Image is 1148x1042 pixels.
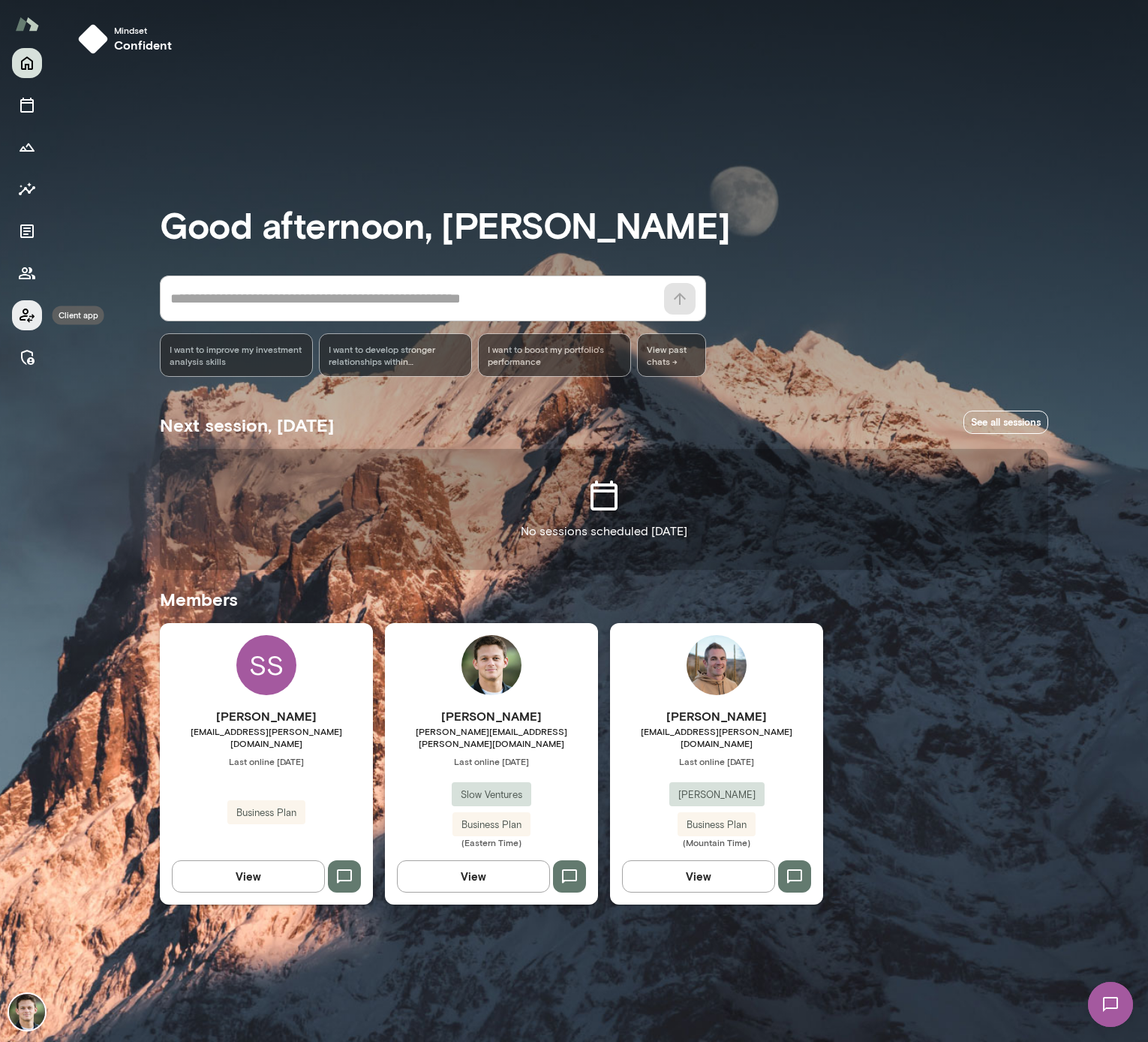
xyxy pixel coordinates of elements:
[329,343,462,367] span: I want to develop stronger relationships within [PERSON_NAME]
[114,24,172,36] span: Mindset
[385,836,598,848] span: (Eastern Time)
[385,755,598,767] span: Last online [DATE]
[452,788,531,803] span: Slow Ventures
[461,635,521,695] img: Alex Marcus
[397,860,550,892] button: View
[12,174,42,204] button: Insights
[963,411,1048,434] a: See all sessions
[12,300,42,330] button: Client app
[72,18,184,60] button: Mindsetconfident
[78,24,108,54] img: mindset
[687,635,747,695] img: Adam Griffin
[160,725,373,749] span: [EMAIL_ADDRESS][PERSON_NAME][DOMAIN_NAME]
[172,860,325,892] button: View
[160,755,373,767] span: Last online [DATE]
[452,818,530,833] span: Business Plan
[12,216,42,246] button: Documents
[12,48,42,78] button: Home
[669,788,765,803] span: [PERSON_NAME]
[610,725,823,749] span: [EMAIL_ADDRESS][PERSON_NAME][DOMAIN_NAME]
[15,10,39,38] img: Mento
[385,725,598,749] span: [PERSON_NAME][EMAIL_ADDRESS][PERSON_NAME][DOMAIN_NAME]
[160,333,313,377] div: I want to improve my investment analysis skills
[160,203,1048,245] h3: Good afternoon, [PERSON_NAME]
[114,36,172,54] h6: confident
[637,333,706,377] span: View past chats ->
[610,755,823,767] span: Last online [DATE]
[12,258,42,288] button: Members
[170,343,303,367] span: I want to improve my investment analysis skills
[12,132,42,162] button: Growth Plan
[678,818,756,833] span: Business Plan
[521,523,687,541] p: No sessions scheduled [DATE]
[12,90,42,120] button: Sessions
[488,343,621,367] span: I want to boost my portfolio's performance
[12,342,42,372] button: Manage
[385,707,598,725] h6: [PERSON_NAME]
[610,836,823,848] span: (Mountain Time)
[9,994,45,1030] img: Alex Marcus
[227,806,305,821] span: Business Plan
[160,587,1048,611] h5: Members
[478,333,631,377] div: I want to boost my portfolio's performance
[319,333,472,377] div: I want to develop stronger relationships within [PERSON_NAME]
[236,635,296,695] div: SS
[610,707,823,725] h6: [PERSON_NAME]
[622,860,775,892] button: View
[53,306,104,325] div: Client app
[160,413,334,437] h5: Next session, [DATE]
[160,707,373,725] h6: [PERSON_NAME]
